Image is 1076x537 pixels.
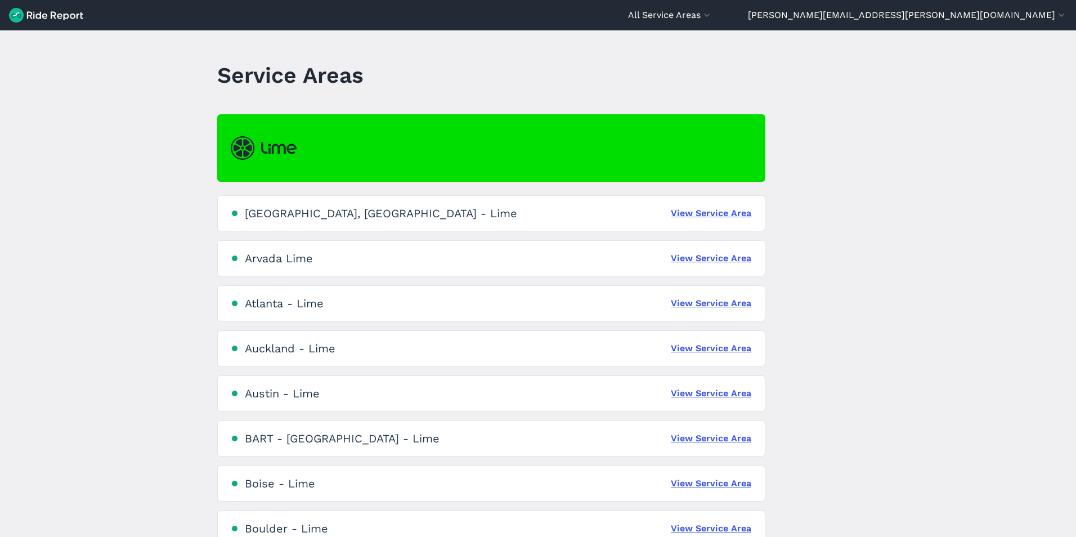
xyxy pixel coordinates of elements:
[245,252,313,265] div: Arvada Lime
[671,477,751,490] a: View Service Area
[245,477,315,490] div: Boise - Lime
[671,387,751,400] a: View Service Area
[671,342,751,355] a: View Service Area
[245,342,335,355] div: Auckland - Lime
[245,432,440,445] div: BART - [GEOGRAPHIC_DATA] - Lime
[245,207,517,220] div: [GEOGRAPHIC_DATA], [GEOGRAPHIC_DATA] - Lime
[231,136,297,160] img: Lime
[671,207,751,220] a: View Service Area
[671,252,751,265] a: View Service Area
[245,387,320,400] div: Austin - Lime
[748,8,1067,22] button: [PERSON_NAME][EMAIL_ADDRESS][PERSON_NAME][DOMAIN_NAME]
[671,432,751,445] a: View Service Area
[671,297,751,310] a: View Service Area
[245,297,324,310] div: Atlanta - Lime
[9,8,83,23] img: Ride Report
[671,522,751,535] a: View Service Area
[217,60,364,91] h1: Service Areas
[628,8,712,22] button: All Service Areas
[245,522,328,535] div: Boulder - Lime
